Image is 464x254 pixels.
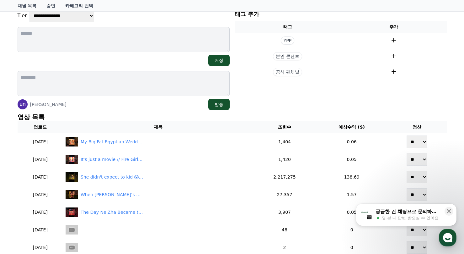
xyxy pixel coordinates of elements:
a: It's just a movie // Fire Girl & Water Boy 🌊 💕😱 #effectking It's just a movie // Fire Girl & Wate... [66,155,251,164]
td: 2,217,275 [253,168,316,186]
img: When Nezha’s Master Teaches Him a New Power"😱🔥 #localstarbinit [66,190,78,199]
p: 영상 목록 [18,113,447,121]
th: 제목 [63,121,253,133]
a: When Nezha’s Master Teaches Him a New Power"😱🔥 #localstarbinit When [PERSON_NAME]’s Master Teache... [66,190,251,199]
th: 태그 [235,21,341,33]
div: When Nezha’s Master Teaches Him a New Power"😱🔥 #localstarbinit [81,191,143,198]
a: 설정 [81,199,120,215]
span: 본인 콘텐츠 [273,52,302,60]
img: default.jpg [66,225,78,235]
td: 0.05 [316,203,387,221]
td: [DATE] [18,168,63,186]
td: [DATE] [18,151,63,168]
div: The Day Ne Zha Became the Village’s Only Hope🔥😱 #fyp [81,209,143,216]
a: 홈 [2,199,41,215]
p: 태그 추가 [235,10,259,19]
th: 업로드 [18,121,63,133]
img: She didn't expect to kid 😱 #effectking [66,172,78,182]
span: 설정 [97,209,104,214]
td: 0.06 [316,133,387,151]
td: [DATE] [18,203,63,221]
div: She didn't expect to kid 😱 #effectking [81,174,143,180]
td: [DATE] [18,221,63,239]
td: 27,357 [253,186,316,203]
td: 138.69 [316,168,387,186]
a: 대화 [41,199,81,215]
img: The Day Ne Zha Became the Village’s Only Hope🔥😱 #fyp [66,207,78,217]
td: 0.05 [316,151,387,168]
th: 조회수 [253,121,316,133]
a: She didn't expect to kid 😱 #effectking She didn't expect to kid 😱 #effectking [66,172,251,182]
a: The Day Ne Zha Became the Village’s Only Hope🔥😱 #fyp The Day Ne Zha Became the Village’s Only Hop... [66,207,251,217]
td: 1.57 [316,186,387,203]
span: 홈 [20,209,24,214]
th: 예상수익 ($) [316,121,387,133]
div: It's just a movie // Fire Girl & Water Boy 🌊 💕😱 #effectking [81,156,143,163]
td: 3,907 [253,203,316,221]
td: 1,420 [253,151,316,168]
td: 1,404 [253,133,316,151]
img: Arman Ali [18,99,28,109]
img: It's just a movie // Fire Girl & Water Boy 🌊 💕😱 #effectking [66,155,78,164]
th: 정산 [387,121,446,133]
span: 공식 팬채널 [273,68,302,76]
span: 대화 [57,209,65,214]
td: 0 [316,221,387,239]
div: My Big Fat Egyptian Wedding 💒😱 #effectking [81,139,143,145]
td: [DATE] [18,186,63,203]
th: 추가 [341,21,447,33]
td: [DATE] [18,133,63,151]
button: 저장 [208,55,230,66]
img: default.jpg [66,243,78,252]
td: 48 [253,221,316,239]
button: 발송 [208,99,230,110]
span: YPP [281,36,294,45]
img: My Big Fat Egyptian Wedding 💒😱 #effectking [66,137,78,146]
p: [PERSON_NAME] [30,101,67,108]
a: My Big Fat Egyptian Wedding 💒😱 #effectking My Big Fat Egyptian Wedding 💒😱 #effectking [66,137,251,146]
p: Tier [18,12,27,19]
